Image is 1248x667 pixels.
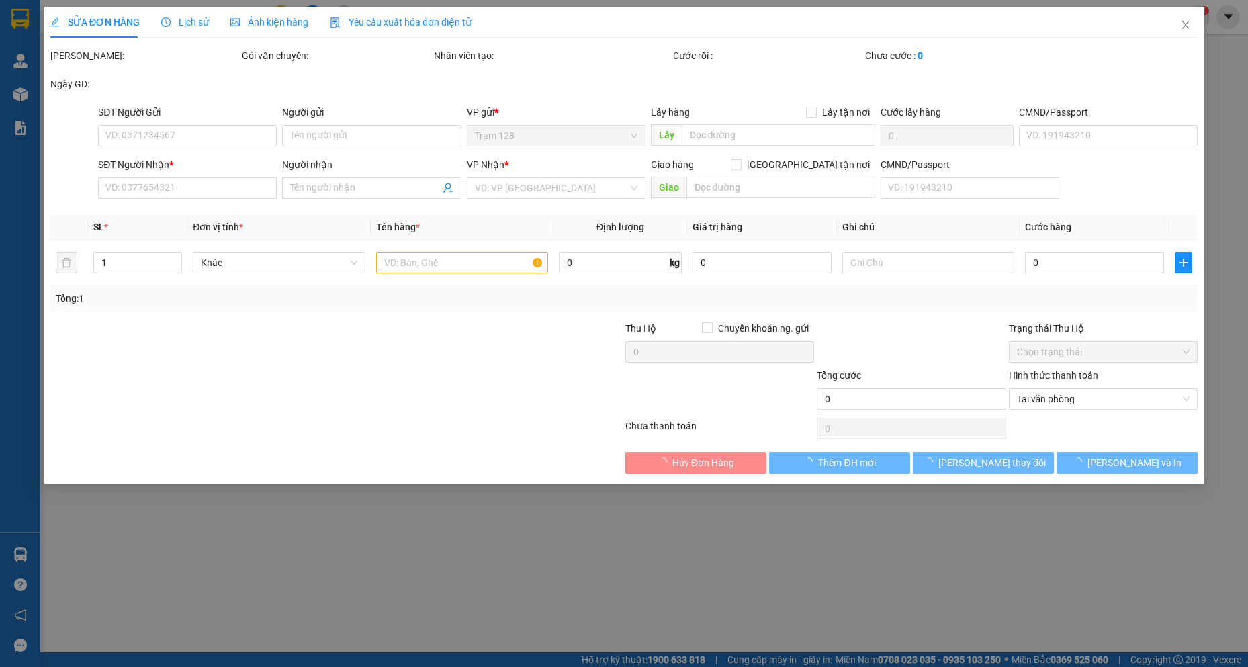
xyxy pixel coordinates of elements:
label: Cước lấy hàng [881,107,941,118]
div: Tổng: 1 [56,291,482,306]
span: loading [924,457,938,467]
span: Lấy tận nơi [817,105,875,120]
span: Thêm ĐH mới [818,455,875,470]
div: CMND/Passport [881,157,1059,172]
button: delete [56,252,77,273]
span: Lịch sử [161,17,209,28]
div: SĐT Người Nhận [98,157,277,172]
div: Ngày GD: [50,77,239,91]
span: picture [230,17,240,27]
span: [PERSON_NAME] thay đổi [938,455,1046,470]
input: Dọc đường [686,177,876,198]
div: Người nhận [282,157,461,172]
span: Giao hàng [651,159,694,170]
span: Tổng cước [817,370,861,381]
span: Giao [651,177,686,198]
button: Close [1167,7,1204,44]
span: kg [668,252,682,273]
span: Định lượng [596,222,644,232]
span: Ảnh kiện hàng [230,17,308,28]
b: 0 [918,50,923,61]
span: loading [658,457,672,467]
span: clock-circle [161,17,171,27]
div: Gói vận chuyển: [242,48,431,63]
th: Ghi chú [837,214,1020,240]
div: Cước rồi : [673,48,862,63]
button: [PERSON_NAME] và In [1057,452,1198,474]
span: [GEOGRAPHIC_DATA] tận nơi [742,157,875,172]
div: Người gửi [282,105,461,120]
span: SL [93,222,104,232]
span: Khác [201,253,357,273]
span: [PERSON_NAME] và In [1087,455,1182,470]
span: Giá trị hàng [693,222,742,232]
span: Trạm 128 [475,126,637,146]
button: [PERSON_NAME] thay đổi [913,452,1054,474]
button: Thêm ĐH mới [769,452,910,474]
span: Tên hàng [376,222,420,232]
span: plus [1175,257,1192,268]
button: plus [1175,252,1192,273]
div: SĐT Người Gửi [98,105,277,120]
div: [PERSON_NAME]: [50,48,239,63]
div: Trạng thái Thu Hộ [1009,321,1198,336]
span: Yêu cầu xuất hóa đơn điện tử [330,17,472,28]
input: Dọc đường [682,124,876,146]
div: Chưa thanh toán [624,418,815,442]
span: Tại văn phòng [1017,389,1190,409]
span: loading [1073,457,1087,467]
span: Đơn vị tính [193,222,243,232]
span: Hủy Đơn Hàng [672,455,734,470]
span: close [1180,19,1191,30]
span: Chọn trạng thái [1017,342,1190,362]
span: VP Nhận [467,159,504,170]
input: VD: Bàn, Ghế [376,252,549,273]
div: Nhân viên tạo: [434,48,671,63]
label: Hình thức thanh toán [1009,370,1098,381]
span: Lấy [651,124,682,146]
div: CMND/Passport [1019,105,1198,120]
span: Thu Hộ [625,323,656,334]
span: Chuyển khoản ng. gửi [713,321,814,336]
span: edit [50,17,60,27]
span: Lấy hàng [651,107,690,118]
span: loading [803,457,818,467]
img: icon [330,17,341,28]
button: Hủy Đơn Hàng [625,452,766,474]
span: user-add [443,183,453,193]
div: Chưa cước : [865,48,1054,63]
input: Cước lấy hàng [881,125,1014,146]
input: Ghi Chú [842,252,1015,273]
div: VP gửi [467,105,645,120]
span: SỬA ĐƠN HÀNG [50,17,140,28]
span: Cước hàng [1025,222,1071,232]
